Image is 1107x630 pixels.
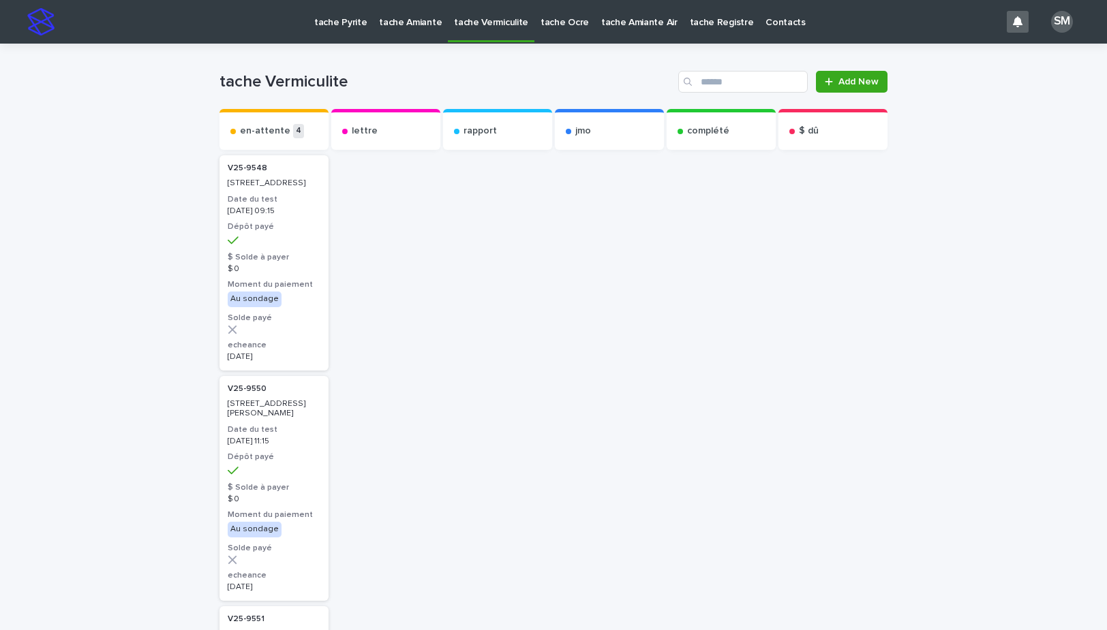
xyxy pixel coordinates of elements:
a: V25-9550 [STREET_ADDRESS][PERSON_NAME]Date du test[DATE] 11:15Dépôt payé$ Solde à payer$ 0Moment ... [219,376,329,601]
p: V25-9548 [228,163,267,173]
p: jmo [575,125,591,137]
div: Au sondage [228,522,282,537]
h3: $ Solde à payer [228,252,320,263]
h3: Moment du paiement [228,279,320,290]
p: lettre [352,125,378,137]
h3: Solde payé [228,543,320,554]
p: 4 [293,124,304,138]
p: $ dû [799,125,819,137]
h3: Dépôt payé [228,452,320,462]
p: [DATE] [228,582,320,592]
h3: Moment du paiement [228,509,320,520]
p: [STREET_ADDRESS][PERSON_NAME] [228,399,320,419]
p: [DATE] 11:15 [228,437,320,446]
p: V25-9551 [228,614,264,624]
h3: $ Solde à payer [228,482,320,493]
p: rapport [464,125,497,137]
p: $ 0 [228,494,320,504]
p: complété [687,125,729,137]
span: Add New [838,77,879,86]
h3: Date du test [228,194,320,205]
p: en-attente [240,125,290,137]
h3: Dépôt payé [228,221,320,232]
a: Add New [816,71,888,93]
p: [DATE] [228,352,320,362]
h3: echeance [228,570,320,581]
input: Search [678,71,808,93]
div: SM [1051,11,1073,33]
a: V25-9548 [STREET_ADDRESS]Date du test[DATE] 09:15Dépôt payé$ Solde à payer$ 0Moment du paiementAu... [219,155,329,371]
h3: Date du test [228,424,320,435]
h1: tache Vermiculite [219,72,673,92]
p: [DATE] 09:15 [228,206,320,216]
div: Au sondage [228,292,282,306]
p: [STREET_ADDRESS] [228,178,320,188]
p: V25-9550 [228,384,267,394]
h3: Solde payé [228,313,320,324]
p: $ 0 [228,264,320,274]
h3: echeance [228,340,320,351]
img: stacker-logo-s-only.png [27,8,55,35]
